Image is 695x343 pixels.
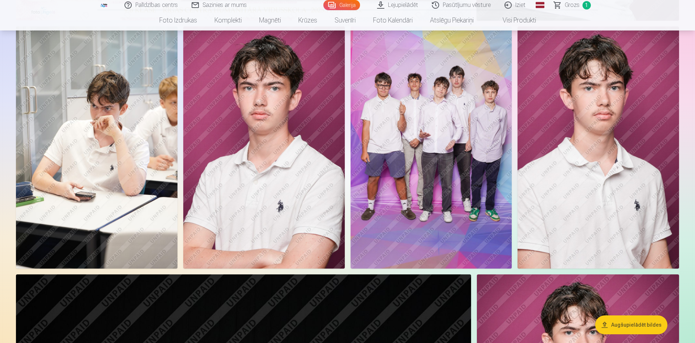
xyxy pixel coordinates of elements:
a: Foto kalendāri [364,10,421,30]
span: 1 [582,1,591,9]
button: Augšupielādēt bildes [595,315,667,334]
img: /fa1 [100,3,108,7]
a: Krūzes [290,10,326,30]
a: Foto izdrukas [151,10,206,30]
a: Atslēgu piekariņi [421,10,482,30]
a: Visi produkti [482,10,545,30]
span: Grozs [565,1,580,9]
a: Suvenīri [326,10,364,30]
a: Komplekti [206,10,250,30]
a: Magnēti [250,10,290,30]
